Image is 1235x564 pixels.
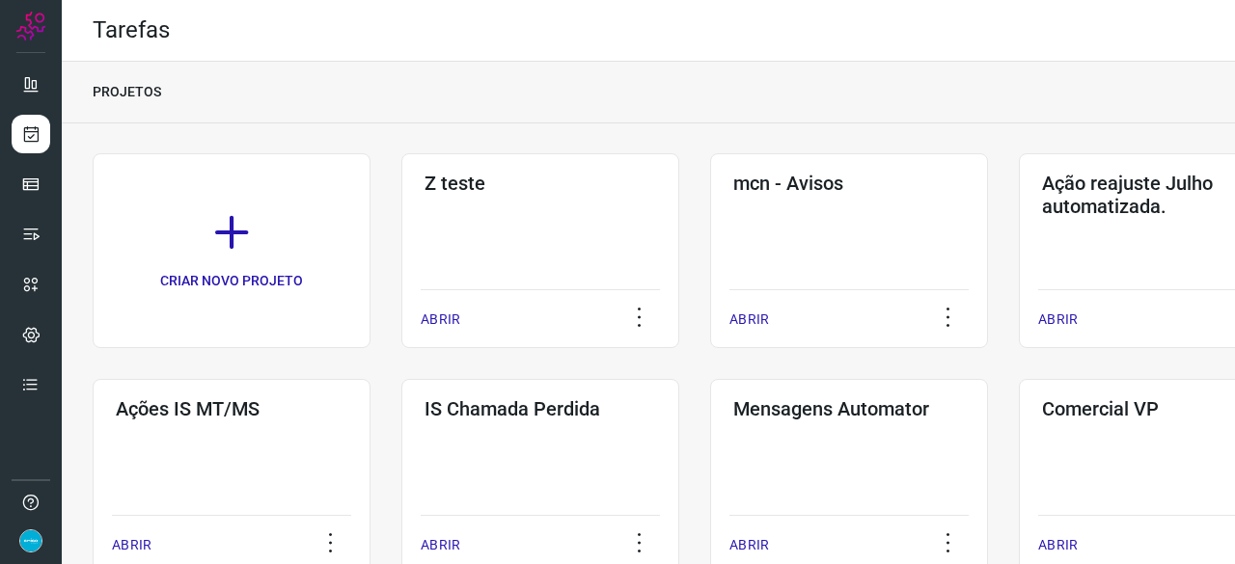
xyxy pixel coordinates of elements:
img: Logo [16,12,45,40]
h2: Tarefas [93,16,170,44]
p: ABRIR [112,535,151,555]
p: CRIAR NOVO PROJETO [160,271,303,291]
img: 4352b08165ebb499c4ac5b335522ff74.png [19,529,42,552]
p: ABRIR [729,535,769,555]
p: ABRIR [421,309,460,330]
h3: IS Chamada Perdida [425,397,656,420]
p: PROJETOS [93,82,161,102]
h3: mcn - Avisos [733,172,965,195]
h3: Ações IS MT/MS [116,397,347,420]
p: ABRIR [421,535,460,555]
p: ABRIR [1038,309,1078,330]
h3: Mensagens Automator [733,397,965,420]
p: ABRIR [1038,535,1078,555]
p: ABRIR [729,309,769,330]
h3: Z teste [425,172,656,195]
